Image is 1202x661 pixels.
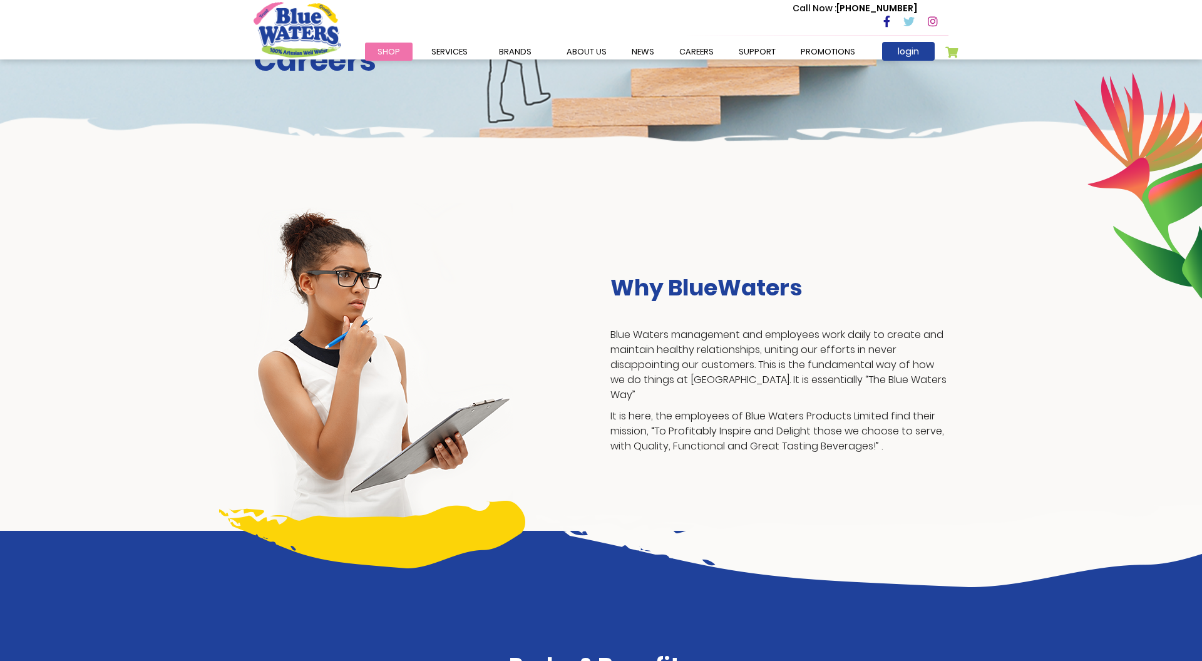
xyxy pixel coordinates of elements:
img: career-intro-leaves.png [1074,72,1202,299]
p: It is here, the employees of Blue Waters Products Limited find their mission, “To Profitably Insp... [610,409,948,454]
span: Services [431,46,468,58]
a: careers [667,43,726,61]
h3: Why BlueWaters [610,274,948,301]
a: login [882,42,935,61]
p: [PHONE_NUMBER] [793,2,917,15]
span: Shop [378,46,400,58]
span: Call Now : [793,2,836,14]
img: career-yellow-bar.png [219,501,525,568]
a: store logo [254,2,341,57]
img: career-intro-art.png [536,505,1202,587]
a: about us [554,43,619,61]
h2: Careers [254,43,948,79]
a: Promotions [788,43,868,61]
img: career-girl-image.png [254,203,513,531]
a: support [726,43,788,61]
a: News [619,43,667,61]
span: Brands [499,46,532,58]
p: Blue Waters management and employees work daily to create and maintain healthy relationships, uni... [610,327,948,402]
